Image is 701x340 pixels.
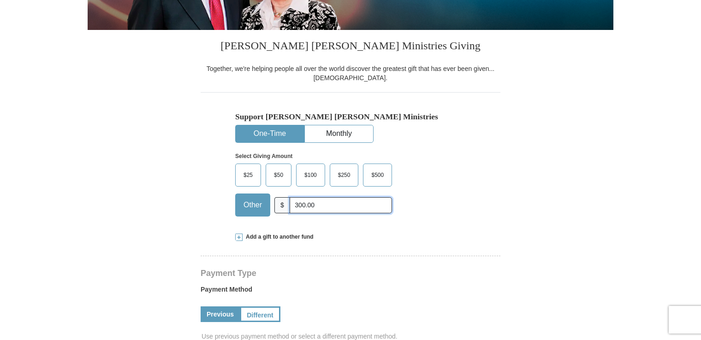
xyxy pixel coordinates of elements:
[235,153,292,159] strong: Select Giving Amount
[240,306,280,322] a: Different
[269,168,288,182] span: $50
[290,197,392,213] input: Other Amount
[239,198,267,212] span: Other
[333,168,355,182] span: $250
[201,270,500,277] h4: Payment Type
[239,168,257,182] span: $25
[201,30,500,64] h3: [PERSON_NAME] [PERSON_NAME] Ministries Giving
[305,125,373,142] button: Monthly
[367,168,388,182] span: $500
[201,306,240,322] a: Previous
[243,233,314,241] span: Add a gift to another fund
[274,197,290,213] span: $
[300,168,321,182] span: $100
[201,64,500,82] div: Together, we're helping people all over the world discover the greatest gift that has ever been g...
[236,125,304,142] button: One-Time
[235,112,466,122] h5: Support [PERSON_NAME] [PERSON_NAME] Ministries
[201,285,500,299] label: Payment Method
